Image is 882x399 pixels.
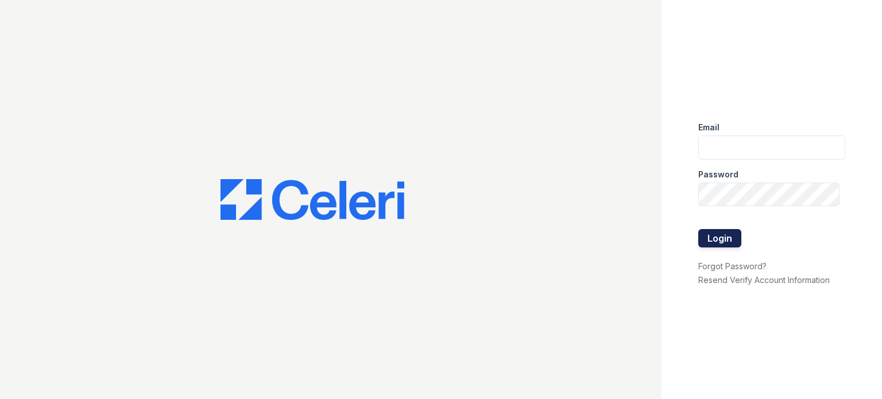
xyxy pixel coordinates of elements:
img: CE_Logo_Blue-a8612792a0a2168367f1c8372b55b34899dd931a85d93a1a3d3e32e68fde9ad4.png [220,179,404,220]
a: Resend Verify Account Information [698,275,830,285]
label: Email [698,122,719,133]
button: Login [698,229,741,247]
a: Forgot Password? [698,261,767,271]
label: Password [698,169,738,180]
